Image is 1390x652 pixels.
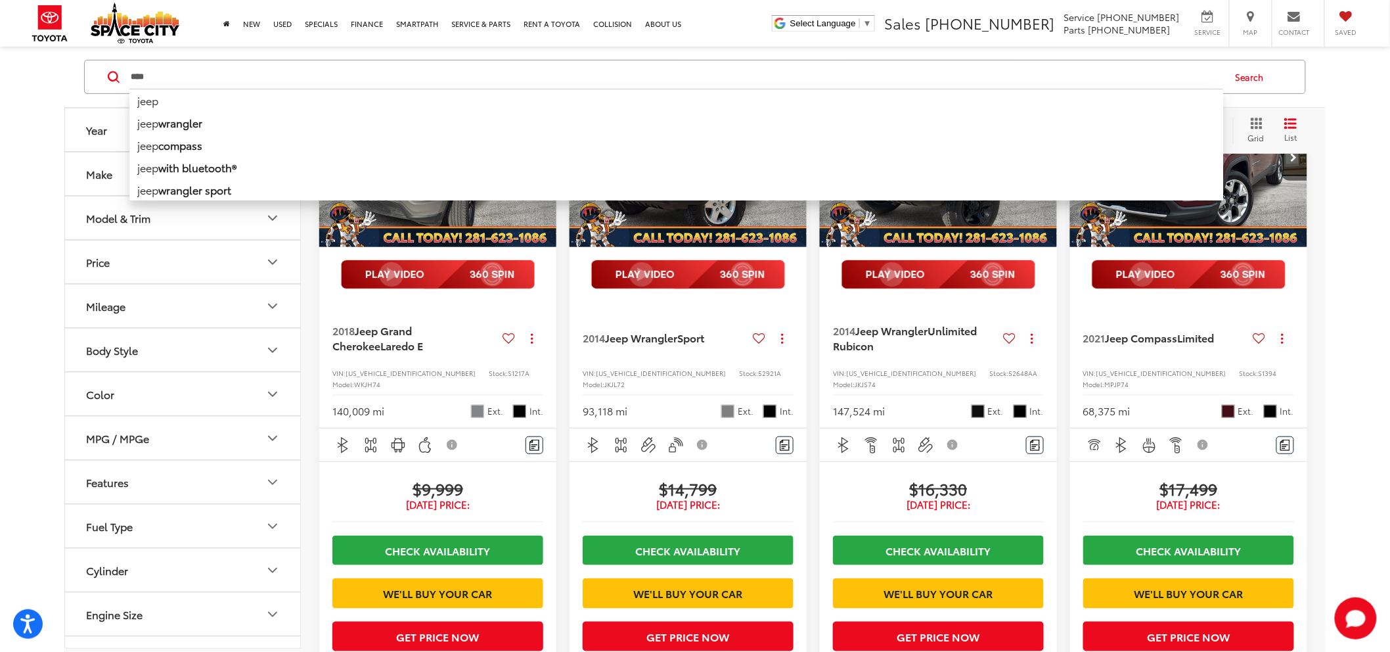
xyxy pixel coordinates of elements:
[855,379,876,389] span: JKJS74
[1064,23,1086,36] span: Parts
[508,368,529,378] span: S1217A
[265,607,280,622] div: Engine Size
[721,405,734,418] span: Anvil Clear Coat
[833,478,1044,498] span: $16,330
[158,160,236,175] b: with bluetooth®
[833,622,1044,651] button: Get Price Now
[1096,368,1226,378] span: [US_VEHICLE_IDENTIFICATION_NUMBER]
[1222,405,1235,418] span: Velvet Red Pearlcoat
[1026,436,1044,454] button: Comments
[1030,440,1041,451] img: Comments
[354,379,380,389] span: WKJH74
[855,323,928,338] span: Jeep Wrangler
[1233,117,1274,143] button: Grid View
[846,368,976,378] span: [US_VEHICLE_IDENTIFICATION_NUMBER]
[583,622,794,651] button: Get Price Now
[790,18,872,28] a: Select Language​
[1335,597,1377,640] button: Toggle Chat Window
[1113,437,1130,454] img: Bluetooth®
[65,461,302,503] button: FeaturesFeatures
[1192,431,1215,459] button: View Disclaimer
[265,475,280,490] div: Features
[363,437,379,454] img: 4WD/AWD
[265,519,280,534] div: Fuel Type
[667,437,684,454] img: Keyless Entry
[86,300,125,312] div: Mileage
[1259,368,1277,378] span: S1394
[989,368,1008,378] span: Stock:
[332,478,543,498] span: $9,999
[1008,368,1037,378] span: 52648AA
[129,61,1223,93] input: Search by Make, Model, or Keyword
[1240,368,1259,378] span: Stock:
[65,373,302,415] button: ColorColor
[86,168,112,180] div: Make
[1031,333,1033,344] span: dropdown dots
[65,152,302,195] button: MakeMake
[1168,437,1184,454] img: Remote Start
[65,329,302,371] button: Body StyleBody Style
[833,323,977,352] span: Unlimited Rubicon
[583,498,794,511] span: [DATE] Price:
[1238,405,1254,417] span: Ext.
[390,437,407,454] img: Android Auto
[129,112,1223,134] li: jeep
[1083,330,1106,345] span: 2021
[1282,333,1284,344] span: dropdown dots
[583,331,748,345] a: 2014Jeep WranglerSport
[780,405,794,417] span: Int.
[529,440,540,451] img: Comments
[790,18,856,28] span: Select Language
[763,405,776,418] span: Black
[859,18,860,28] span: ​
[677,330,704,345] span: Sport
[925,12,1055,34] span: [PHONE_NUMBER]
[332,323,497,353] a: 2018Jeep Grand CherokeeLaredo E
[583,578,794,608] a: We'll Buy Your Car
[605,330,677,345] span: Jeep Wrangler
[86,564,128,576] div: Cylinder
[1083,368,1096,378] span: VIN:
[988,405,1004,417] span: Ext.
[335,437,351,454] img: Bluetooth®
[833,404,885,419] div: 147,524 mi
[129,179,1223,201] li: jeep
[1223,60,1283,93] button: Search
[863,18,872,28] span: ▼
[86,212,150,224] div: Model & Trim
[65,108,302,151] button: YearYear
[1335,597,1377,640] svg: Start Chat
[1193,28,1222,37] span: Service
[65,549,302,592] button: CylinderCylinder
[1178,330,1215,345] span: Limited
[1083,404,1131,419] div: 68,375 mi
[1236,28,1265,37] span: Map
[1064,11,1095,24] span: Service
[1083,578,1294,608] a: We'll Buy Your Car
[65,241,302,283] button: PricePrice
[833,323,855,338] span: 2014
[738,405,753,417] span: Ext.
[604,379,625,389] span: JKJL72
[441,431,464,459] button: View Disclaimer
[1141,437,1157,454] img: Heated Steering Wheel
[65,285,302,327] button: MileageMileage
[489,368,508,378] span: Stock:
[487,405,503,417] span: Ext.
[1284,131,1297,143] span: List
[640,437,657,454] img: Aux Input
[1086,437,1102,454] img: Adaptive Cruise Control
[891,437,907,454] img: 4WD/AWD
[332,536,543,565] a: Check Availability
[129,156,1223,179] li: jeep
[332,498,543,511] span: [DATE] Price:
[86,256,110,268] div: Price
[833,368,846,378] span: VIN:
[380,338,423,353] span: Laredo E
[585,437,602,454] img: Bluetooth®
[1088,23,1171,36] span: [PHONE_NUMBER]
[129,89,1223,112] li: jeep
[265,210,280,226] div: Model & Trim
[833,498,1044,511] span: [DATE] Price:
